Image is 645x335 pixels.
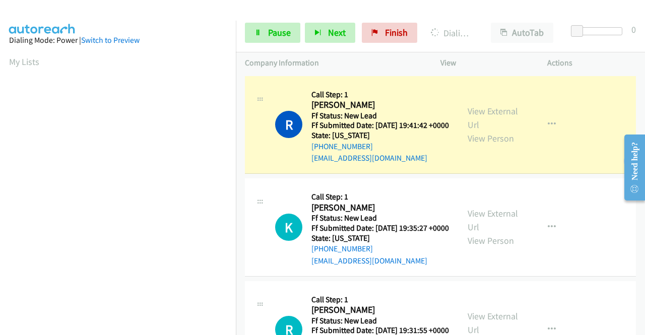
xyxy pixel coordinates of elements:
a: View External Url [468,208,518,233]
button: Next [305,23,355,43]
h2: [PERSON_NAME] [311,304,446,316]
a: [PHONE_NUMBER] [311,244,373,253]
span: Finish [385,27,408,38]
div: Delay between calls (in seconds) [576,27,622,35]
a: Pause [245,23,300,43]
h1: R [275,111,302,138]
p: Company Information [245,57,422,69]
span: Next [328,27,346,38]
h1: K [275,214,302,241]
h5: Ff Status: New Lead [311,213,449,223]
h2: [PERSON_NAME] [311,99,446,111]
a: Finish [362,23,417,43]
div: Dialing Mode: Power | [9,34,227,46]
h5: Ff Submitted Date: [DATE] 19:35:27 +0000 [311,223,449,233]
h5: State: [US_STATE] [311,130,449,141]
div: The call is yet to be attempted [275,214,302,241]
button: AutoTab [491,23,553,43]
a: View Person [468,235,514,246]
div: 0 [631,23,636,36]
a: [EMAIL_ADDRESS][DOMAIN_NAME] [311,153,427,163]
h2: [PERSON_NAME] [311,202,446,214]
a: [PHONE_NUMBER] [311,142,373,151]
h5: Call Step: 1 [311,90,449,100]
p: View [440,57,529,69]
a: View Person [468,132,514,144]
h5: Call Step: 1 [311,295,449,305]
a: My Lists [9,56,39,68]
p: Dialing [PERSON_NAME] [431,26,473,40]
h5: Ff Submitted Date: [DATE] 19:41:42 +0000 [311,120,449,130]
a: View External Url [468,105,518,130]
h5: Ff Status: New Lead [311,111,449,121]
a: [EMAIL_ADDRESS][DOMAIN_NAME] [311,256,427,265]
h5: Ff Status: New Lead [311,316,449,326]
h5: State: [US_STATE] [311,233,449,243]
a: Switch to Preview [81,35,140,45]
h5: Call Step: 1 [311,192,449,202]
iframe: Resource Center [616,127,645,208]
span: Pause [268,27,291,38]
p: Actions [547,57,636,69]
